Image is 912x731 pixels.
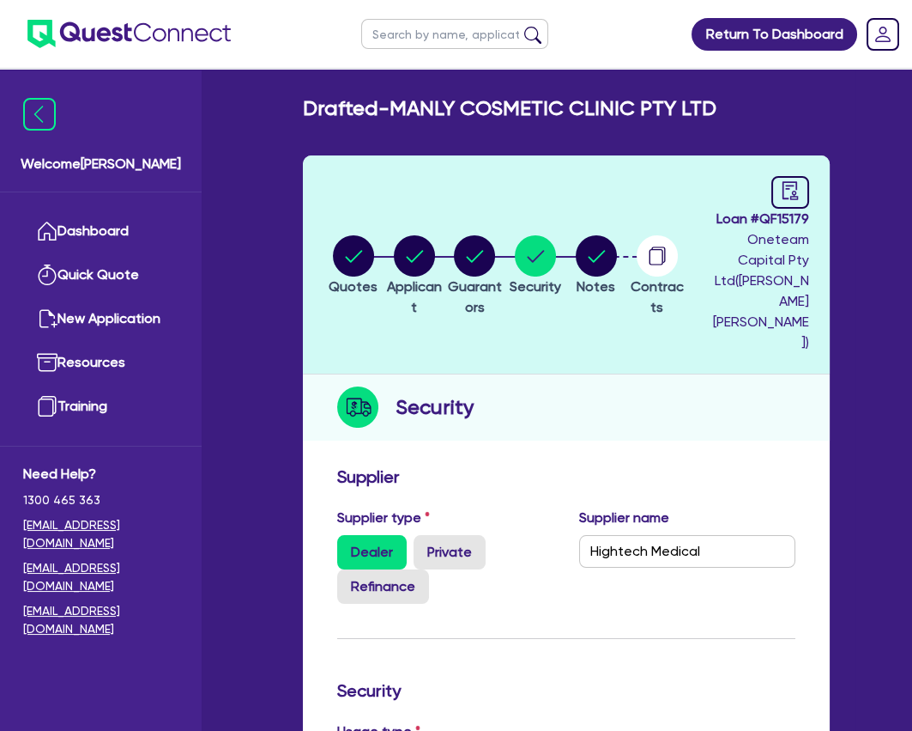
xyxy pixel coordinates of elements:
[328,235,378,298] button: Quotes
[448,278,502,315] span: Guarantors
[337,508,430,528] label: Supplier type
[37,396,57,417] img: training
[23,385,178,429] a: Training
[337,466,795,487] h3: Supplier
[23,491,178,509] span: 1300 465 363
[713,231,809,350] span: Oneteam Capital Pty Ltd ( [PERSON_NAME] [PERSON_NAME] )
[23,464,178,484] span: Need Help?
[23,297,178,341] a: New Application
[361,19,548,49] input: Search by name, application ID or mobile number...
[27,20,231,48] img: quest-connect-logo-blue
[579,508,669,528] label: Supplier name
[575,235,618,298] button: Notes
[337,535,407,570] label: Dealer
[384,235,444,319] button: Applicant
[23,341,178,385] a: Resources
[577,278,615,295] span: Notes
[396,392,474,423] h2: Security
[510,278,561,295] span: Security
[37,265,57,285] img: quick-quote
[861,12,905,57] a: Dropdown toggle
[23,602,178,638] a: [EMAIL_ADDRESS][DOMAIN_NAME]
[509,235,562,298] button: Security
[444,235,505,319] button: Guarantors
[23,98,56,131] img: icon-menu-close
[23,559,178,595] a: [EMAIL_ADDRESS][DOMAIN_NAME]
[37,308,57,329] img: new-application
[337,680,795,701] h3: Security
[337,570,429,604] label: Refinance
[303,96,716,121] h2: Drafted - MANLY COSMETIC CLINIC PTY LTD
[771,176,809,209] a: audit
[23,516,178,552] a: [EMAIL_ADDRESS][DOMAIN_NAME]
[781,181,800,200] span: audit
[37,352,57,373] img: resources
[692,18,857,51] a: Return To Dashboard
[23,210,178,253] a: Dashboard
[337,387,378,428] img: step-icon
[387,278,442,315] span: Applicant
[329,278,377,295] span: Quotes
[21,154,181,174] span: Welcome [PERSON_NAME]
[631,278,684,315] span: Contracts
[414,535,486,570] label: Private
[626,235,687,319] button: Contracts
[23,253,178,297] a: Quick Quote
[711,209,808,229] span: Loan # QF15179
